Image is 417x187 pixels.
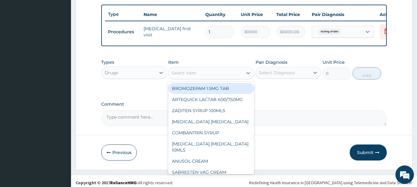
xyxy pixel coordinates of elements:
[202,8,238,21] th: Quantity
[168,59,179,65] label: Item
[110,180,137,185] a: RelianceHMO
[101,102,387,107] label: Comment
[168,127,254,138] div: COMBANTRIN SYRUP
[76,180,138,185] strong: Copyright © 2017 .
[323,59,345,65] label: Unit Price
[11,31,25,46] img: d_794563401_company_1708531726252_794563401
[238,8,273,21] th: Unit Price
[105,26,140,38] td: Procedures
[36,55,85,117] span: We're online!
[168,83,254,94] div: BROMOZEPAM 1.5MG TAB
[168,156,254,167] div: ANUSOL CREAM
[140,8,202,21] th: Name
[32,35,104,43] div: Chat with us now
[101,60,114,65] label: Types
[352,67,381,79] button: Add
[168,116,254,127] div: [MEDICAL_DATA] [MEDICAL_DATA]
[101,3,116,18] div: Minimize live chat window
[168,105,254,116] div: ZADITEN SYRUP 100MLS
[249,180,412,186] div: Redefining Heath Insurance in [GEOGRAPHIC_DATA] using Telemedicine and Data Science!
[318,29,341,35] span: Itching of skin
[273,8,309,21] th: Total Price
[377,8,407,21] th: Actions
[256,59,287,65] label: Pair Diagnosis
[140,22,202,41] td: [MEDICAL_DATA] first visit
[259,70,295,76] div: Select Diagnosis
[105,70,118,76] div: Drugs
[309,8,377,21] th: Pair Diagnosis
[350,144,387,161] button: Submit
[168,94,254,105] div: ARTEQUICK LACTAB 600/750MG
[3,123,118,144] textarea: Type your message and hit 'Enter'
[168,138,254,156] div: [MEDICAL_DATA] [MEDICAL_DATA] 10MLS
[168,167,254,178] div: SABRESTEN VAG CREAM
[172,70,196,76] div: Select Item
[101,144,137,161] button: Previous
[105,9,140,20] th: Type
